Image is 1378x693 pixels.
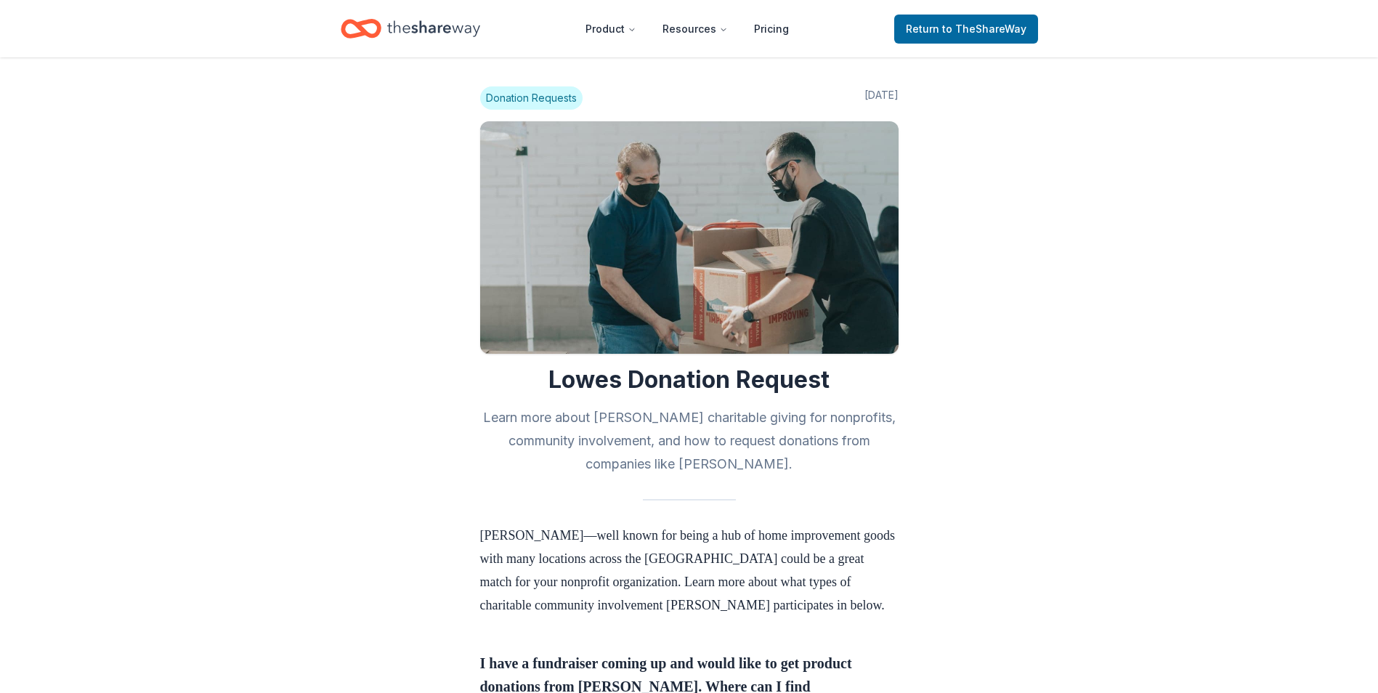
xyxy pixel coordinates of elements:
[651,15,739,44] button: Resources
[480,86,583,110] span: Donation Requests
[480,524,899,617] p: [PERSON_NAME]—well known for being a hub of home improvement goods with many locations across the...
[480,365,899,394] h1: Lowes Donation Request
[942,23,1026,35] span: to TheShareWay
[906,20,1026,38] span: Return
[480,121,899,354] img: Image for Lowes Donation Request
[341,12,480,46] a: Home
[742,15,801,44] a: Pricing
[864,86,899,110] span: [DATE]
[574,12,801,46] nav: Main
[894,15,1038,44] a: Returnto TheShareWay
[480,406,899,476] h2: Learn more about [PERSON_NAME] charitable giving for nonprofits, community involvement, and how t...
[574,15,648,44] button: Product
